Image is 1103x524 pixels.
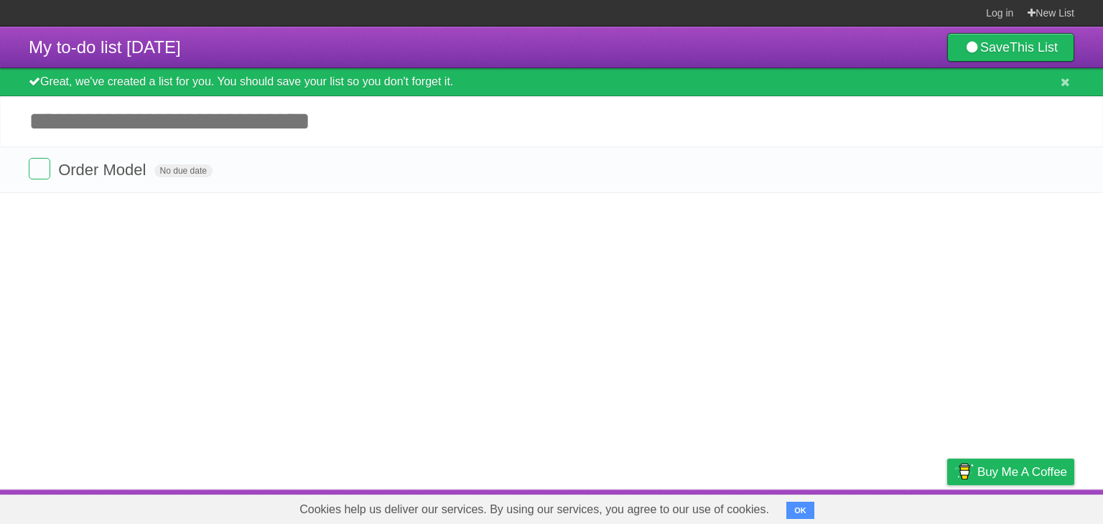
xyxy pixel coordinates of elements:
b: This List [1010,40,1058,55]
span: Buy me a coffee [977,459,1067,485]
a: Privacy [929,493,966,520]
a: Terms [880,493,911,520]
a: About [756,493,786,520]
span: Cookies help us deliver our services. By using our services, you agree to our use of cookies. [285,495,783,524]
a: Buy me a coffee [947,459,1074,485]
span: Order Model [58,161,149,179]
a: SaveThis List [947,33,1074,62]
a: Developers [804,493,862,520]
img: Buy me a coffee [954,459,974,484]
label: Done [29,158,50,179]
span: My to-do list [DATE] [29,37,181,57]
span: No due date [154,164,213,177]
a: Suggest a feature [984,493,1074,520]
button: OK [786,502,814,519]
